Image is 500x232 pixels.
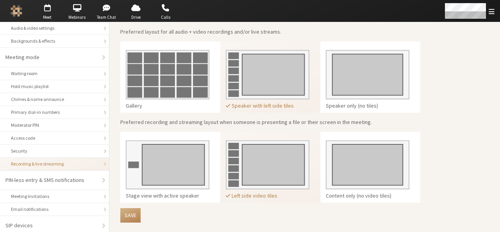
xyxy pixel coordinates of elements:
div: SIP devices [5,221,98,230]
div: Content only (no video tiles) [326,192,409,200]
div: Waiting room [11,70,98,77]
div: Speaker with left side tiles [226,102,309,110]
span: Drive [122,14,150,21]
h4: Recording layout options [120,16,420,23]
div: Hold music playlist [11,83,98,90]
span: Team Chat [93,14,120,21]
div: Stage view with active speaker [126,192,209,200]
div: PIN-less entry & SMS notifications [5,176,98,184]
button: Save [120,208,141,223]
span: Webinars [63,14,91,21]
div: Meeting Invitations [11,193,98,200]
span: Meet [34,14,61,21]
div: Moderator PIN [11,122,98,129]
div: Gallery [126,102,209,110]
iframe: Chat [480,212,494,227]
img: Left side video tiles [226,135,309,190]
img: Stage view with active speaker [126,135,209,190]
div: Recording & live streaming [11,160,98,167]
img: Iotum [11,5,22,17]
img: Gallery [126,44,209,99]
div: Audio & video settings [11,25,98,32]
div: Meeting mode [5,53,98,61]
span: Calls [152,14,179,21]
div: Backgrounds & effects [11,38,98,45]
img: Speaker only (no tiles) [326,44,409,99]
p: Preferred recording and streaming layout when someone is presenting a file or their screen in the... [120,118,420,126]
img: Content only (no video tiles) [326,135,409,190]
div: Primary dial-in numbers [11,109,98,116]
img: Speaker with left side tiles [226,44,309,99]
div: Security [11,147,98,155]
div: Speaker only (no tiles) [326,102,409,110]
div: Email notifications [11,206,98,213]
div: Left side video tiles [226,192,309,200]
div: Access code [11,135,98,142]
div: Chimes & name announce [11,96,98,103]
p: Preferred layout for all audio + video recordings and/or live streams. [120,28,420,36]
